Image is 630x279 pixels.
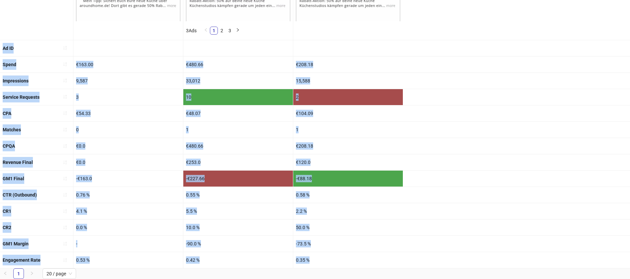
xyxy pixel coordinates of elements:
[27,268,37,279] button: right
[73,171,183,187] div: -€163.0
[183,138,293,154] div: €480.66
[293,57,403,72] div: €208.18
[293,138,403,154] div: €208.18
[293,236,403,252] div: -73.5 %
[73,252,183,268] div: 0.53 %
[293,171,403,187] div: -€88.18
[293,122,403,138] div: 1
[234,27,242,35] button: right
[3,176,24,181] b: GM1 Final
[73,138,183,154] div: €0.0
[202,27,210,35] button: left
[63,127,67,132] span: sort-ascending
[183,154,293,170] div: €253.0
[293,73,403,89] div: 15,588
[226,27,234,35] li: 3
[3,241,29,246] b: GM1 Margin
[183,73,293,89] div: 33,012
[183,236,293,252] div: -90.0 %
[293,89,403,105] div: 2
[183,203,293,219] div: 5.5 %
[63,144,67,148] span: sort-ascending
[63,241,67,246] span: sort-ascending
[63,193,67,197] span: sort-ascending
[236,28,240,32] span: right
[73,187,183,203] div: 0.76 %
[3,111,11,116] b: CPA
[73,73,183,89] div: 9,587
[183,187,293,203] div: 0.55 %
[202,27,210,35] li: Previous Page
[63,209,67,213] span: sort-ascending
[3,143,15,149] b: CPQA
[14,269,24,279] a: 1
[73,236,183,252] div: -
[63,46,67,50] span: sort-ascending
[13,268,24,279] li: 1
[73,57,183,72] div: €163.00
[73,105,183,121] div: €54.33
[183,122,293,138] div: 1
[293,187,403,203] div: 0.58 %
[63,258,67,262] span: sort-ascending
[3,78,29,83] b: Impressions
[63,160,67,165] span: sort-ascending
[3,62,16,67] b: Spend
[183,219,293,235] div: 10.0 %
[293,219,403,235] div: 50.0 %
[73,203,183,219] div: 4.1 %
[293,252,403,268] div: 0.35 %
[234,27,242,35] li: Next Page
[3,46,14,51] b: Ad ID
[3,127,21,132] b: Matches
[27,268,37,279] li: Next Page
[218,27,225,34] a: 2
[204,28,208,32] span: left
[293,105,403,121] div: €104.09
[3,257,41,263] b: Engagement Rate
[3,192,37,198] b: CTR (Outbound)
[210,27,218,34] a: 1
[63,111,67,115] span: sort-ascending
[183,89,293,105] div: 10
[3,225,11,230] b: CR2
[3,94,40,100] b: Service Requests
[46,269,72,279] span: 20 / page
[63,225,67,230] span: sort-ascending
[183,57,293,72] div: €480.66
[226,27,233,34] a: 3
[183,105,293,121] div: €48.07
[73,219,183,235] div: 0.0 %
[186,28,197,33] span: 3 Ads
[210,27,218,35] li: 1
[63,62,67,67] span: sort-ascending
[73,154,183,170] div: €0.0
[3,160,33,165] b: Revenue Final
[63,176,67,181] span: sort-ascending
[293,203,403,219] div: 2.2 %
[30,271,34,275] span: right
[183,171,293,187] div: -€227.66
[218,27,226,35] li: 2
[3,209,11,214] b: CR1
[183,252,293,268] div: 0.42 %
[43,268,76,279] div: Page Size
[73,89,183,105] div: 3
[73,122,183,138] div: 0
[63,94,67,99] span: sort-ascending
[3,271,7,275] span: left
[293,154,403,170] div: €120.0
[63,78,67,83] span: sort-ascending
